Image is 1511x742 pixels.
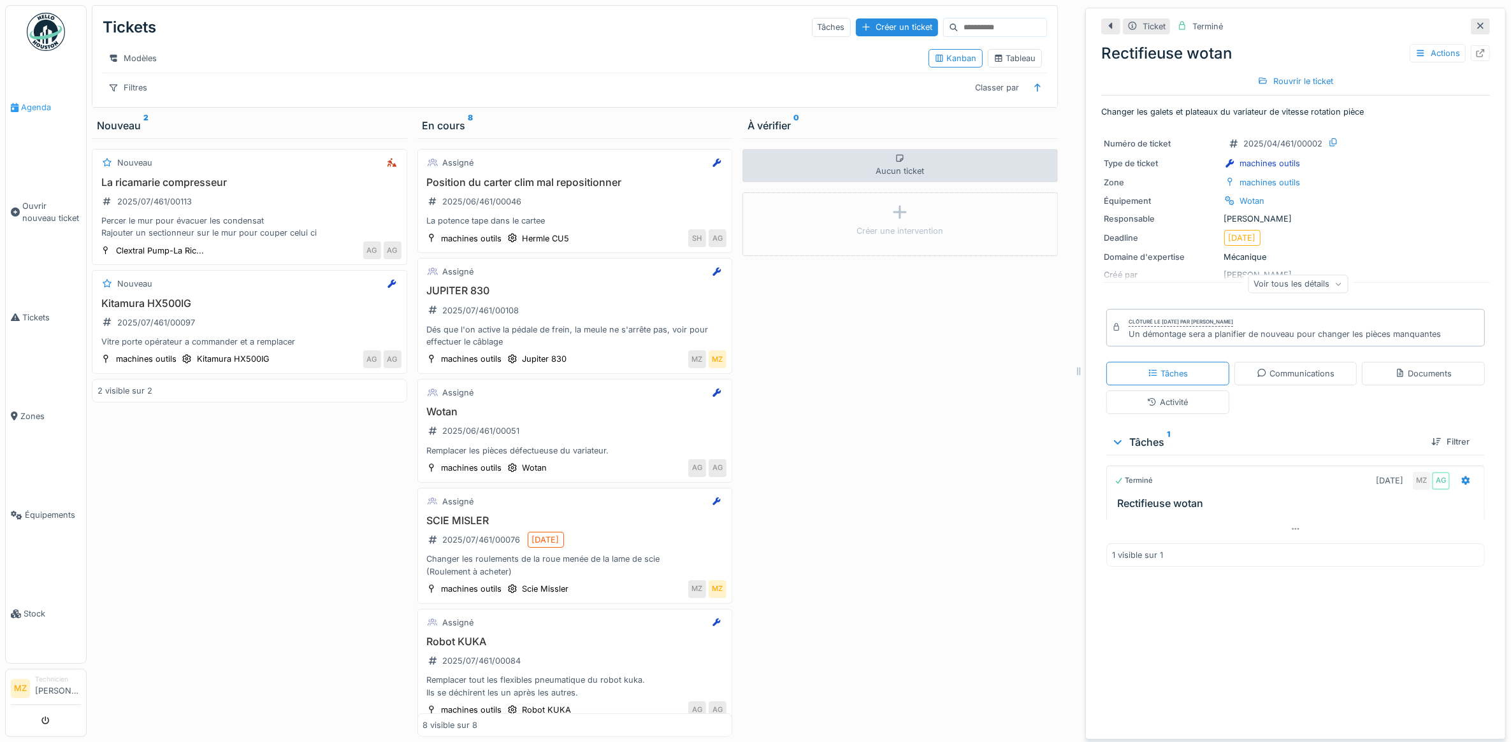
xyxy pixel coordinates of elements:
div: Tickets [103,11,156,44]
div: Wotan [1240,195,1265,207]
div: 8 visible sur 8 [423,719,478,731]
div: Scie Missler [523,583,569,595]
div: AG [709,229,727,247]
div: machines outils [442,232,502,245]
div: Remplacer tout les flexibles pneumatique du robot kuka. Ils se déchirent les un après les autres. [423,674,727,698]
a: Zones [6,367,86,466]
div: Assigné [443,496,474,508]
span: Ouvrir nouveau ticket [22,200,81,224]
div: Robot KUKA [523,704,572,716]
div: Filtres [103,78,153,97]
img: Badge_color-CXgf-gQk.svg [27,13,65,51]
div: 2025/07/461/00084 [443,655,521,667]
div: Tâches [1111,434,1421,450]
span: Zones [20,410,81,422]
div: machines outils [442,462,502,474]
h3: JUPITER 830 [423,285,727,297]
div: [DATE] [1376,474,1403,487]
div: 2025/07/461/00113 [117,196,192,208]
div: Assigné [443,617,474,629]
div: [DATE] [1229,232,1256,244]
a: MZ Technicien[PERSON_NAME] [11,674,81,705]
div: Modèles [103,49,163,68]
div: machines outils [1240,157,1301,169]
div: Créer un ticket [856,18,938,36]
div: AG [384,350,401,368]
span: Stock [24,608,81,620]
div: AG [384,241,401,259]
a: Agenda [6,58,86,157]
div: Kitamura HX500IG [197,353,270,365]
span: Tickets [22,311,81,324]
div: Tableau [994,52,1036,64]
div: Terminé [1115,475,1153,486]
div: [PERSON_NAME] [1104,213,1487,225]
div: 1 visible sur 1 [1112,549,1163,561]
sup: 1 [1167,434,1170,450]
a: Tickets [6,268,86,367]
li: MZ [11,679,30,698]
div: 2025/06/461/00051 [443,425,520,437]
div: Terminé [1192,20,1223,32]
div: En cours [423,118,728,133]
div: Deadline [1104,232,1219,244]
div: machines outils [442,353,502,365]
sup: 0 [793,118,799,133]
div: Aucun ticket [742,149,1058,182]
div: Voir tous les détails [1248,275,1348,293]
h3: Kitamura HX500IG [98,297,401,310]
div: 2 visible sur 2 [98,385,152,397]
div: Dés que l'on active la pédale de frein, la meule ne s'arrête pas, voir pour effectuer le câblage [423,324,727,348]
div: Wotan [523,462,547,474]
div: Créer une intervention [857,225,943,237]
a: Stock [6,564,86,663]
h3: La ricamarie compresseur [98,176,401,189]
div: Responsable [1104,213,1219,225]
div: AG [363,241,381,259]
div: AG [363,350,381,368]
div: MZ [709,350,727,368]
div: Documents [1395,367,1452,380]
div: Équipement [1104,195,1219,207]
div: Tâches [1148,367,1188,380]
div: Filtrer [1426,433,1475,450]
div: machines outils [116,353,177,365]
div: MZ [688,350,706,368]
div: [DATE] [532,534,560,546]
div: machines outils [442,704,502,716]
div: Rectifieuse wotan [1101,42,1490,65]
div: Zone [1104,176,1219,189]
div: Classer par [970,78,1025,97]
p: Changer les galets et plateaux du variateur de vitesse rotation pièce [1101,106,1490,118]
div: Clôturé le [DATE] par [PERSON_NAME] [1129,318,1233,327]
div: Assigné [443,157,474,169]
div: MZ [688,580,706,598]
div: Vitre porte opérateur a commander et a remplacer [98,336,401,348]
div: Rouvrir le ticket [1253,73,1338,90]
li: [PERSON_NAME] [35,674,81,702]
div: MZ [1413,472,1431,490]
div: Changer les roulements de la roue menée de la lame de scie (Roulement à acheter) [423,553,727,577]
div: Clextral Pump-La Ric... [116,245,204,257]
div: Nouveau [97,118,402,133]
div: machines outils [442,583,502,595]
h3: Wotan [423,406,727,418]
h3: Position du carter clim mal repositionner [423,176,727,189]
div: AG [688,459,706,477]
span: Agenda [21,101,81,113]
h3: Rectifieuse wotan [1117,497,1479,510]
div: AG [709,459,727,477]
div: MZ [709,580,727,598]
div: 2025/06/461/00046 [443,196,522,208]
div: Assigné [443,266,474,278]
div: SH [688,229,706,247]
div: À vérifier [748,118,1053,133]
div: 2025/04/461/00002 [1244,138,1323,150]
div: Nouveau [117,278,152,290]
div: 2025/07/461/00108 [443,304,519,317]
div: Ticket [1143,20,1166,32]
div: AG [1432,472,1450,490]
div: AG [688,701,706,719]
span: Équipements [25,509,81,521]
div: Remplacer les pièces défectueuse du variateur. [423,445,727,457]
